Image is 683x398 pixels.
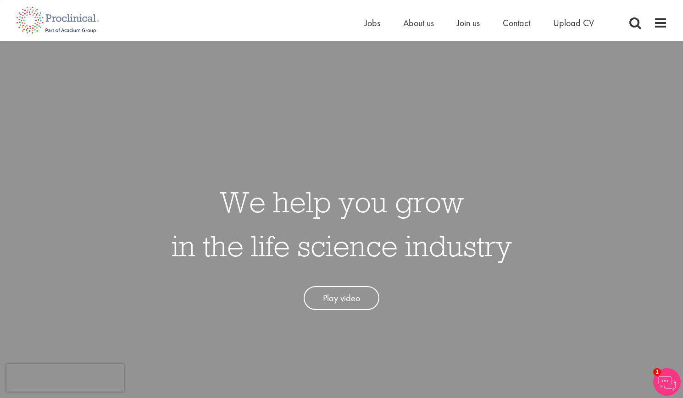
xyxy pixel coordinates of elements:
a: About us [403,17,434,29]
span: 1 [653,368,661,376]
h1: We help you grow in the life science industry [172,180,512,268]
a: Jobs [365,17,380,29]
a: Contact [503,17,530,29]
a: Upload CV [553,17,594,29]
img: Chatbot [653,368,681,396]
a: Play video [304,286,379,310]
a: Join us [457,17,480,29]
